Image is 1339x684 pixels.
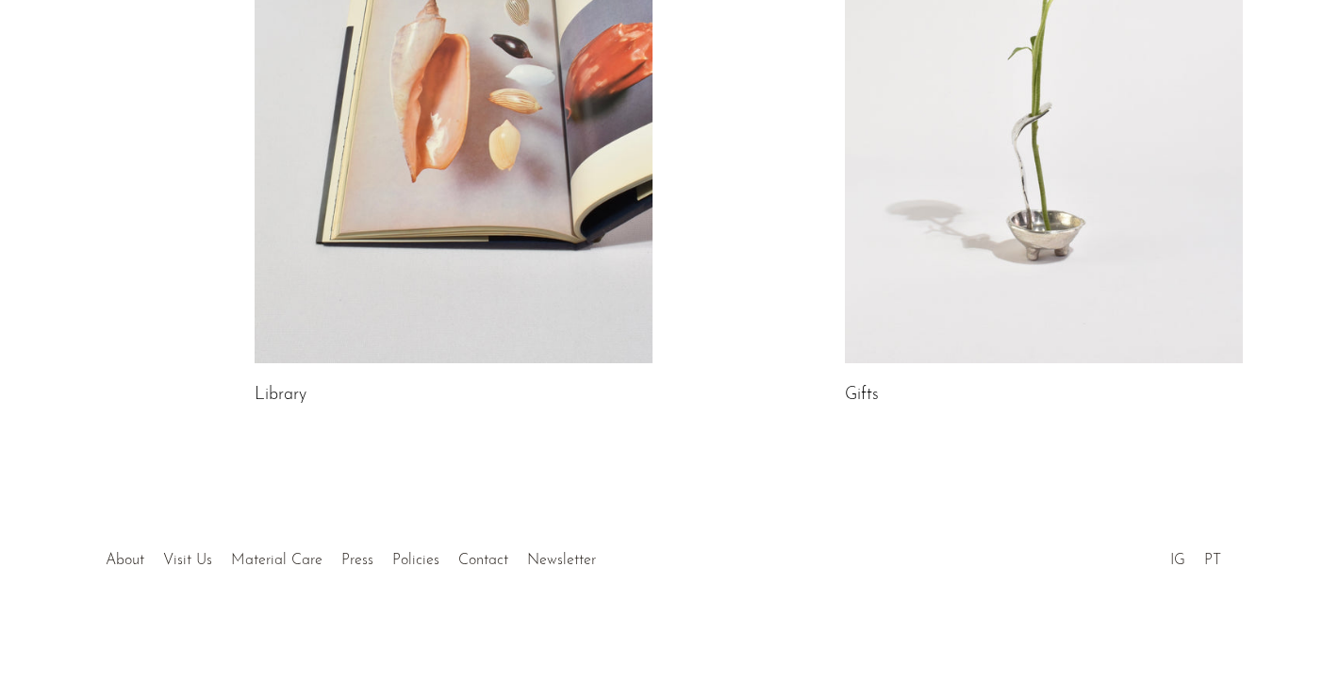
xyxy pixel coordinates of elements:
[106,553,144,568] a: About
[845,387,879,404] a: Gifts
[96,538,605,574] ul: Quick links
[231,553,322,568] a: Material Care
[341,553,373,568] a: Press
[1170,553,1185,568] a: IG
[1204,553,1221,568] a: PT
[163,553,212,568] a: Visit Us
[1161,538,1231,574] ul: Social Medias
[255,387,306,404] a: Library
[392,553,439,568] a: Policies
[458,553,508,568] a: Contact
